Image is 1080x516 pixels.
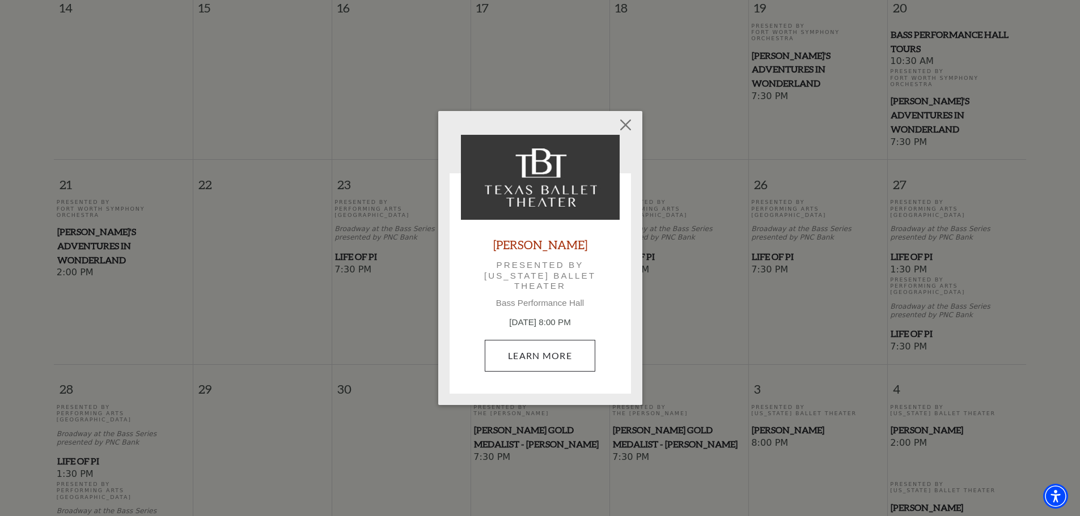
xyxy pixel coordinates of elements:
[493,237,587,252] a: [PERSON_NAME]
[461,135,620,220] img: Peter Pan
[615,114,636,135] button: Close
[461,316,620,329] p: [DATE] 8:00 PM
[477,260,604,291] p: Presented by [US_STATE] Ballet Theater
[461,298,620,308] p: Bass Performance Hall
[485,340,595,372] a: October 3, 8:00 PM Learn More
[1043,484,1068,509] div: Accessibility Menu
